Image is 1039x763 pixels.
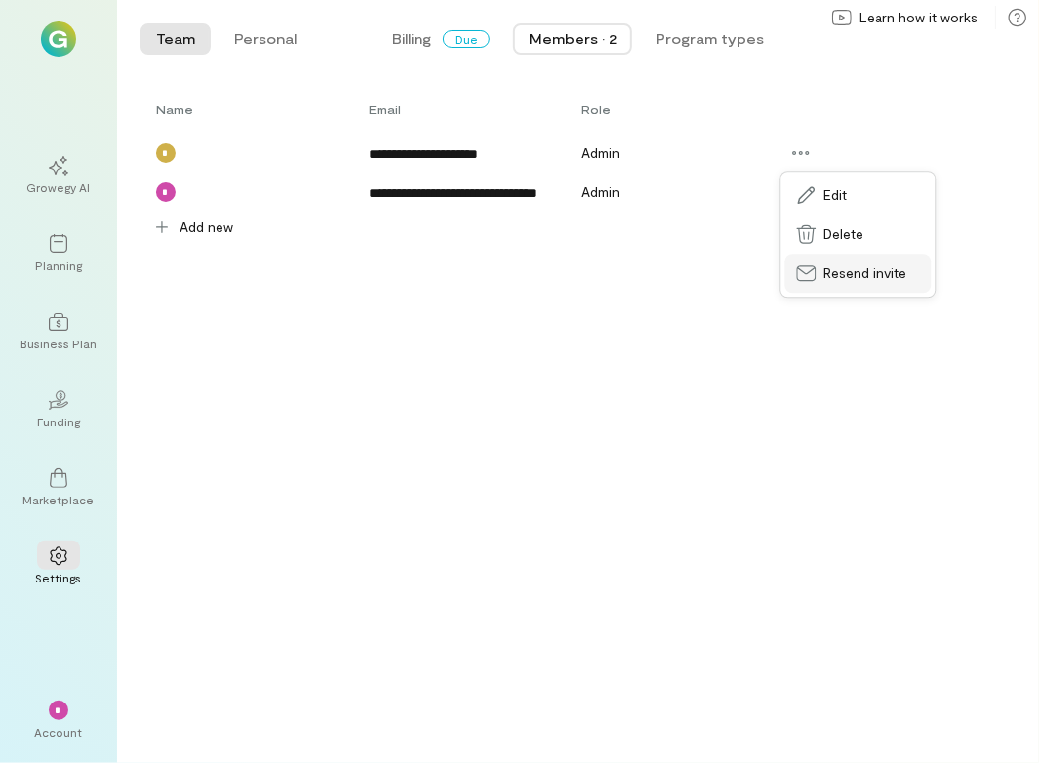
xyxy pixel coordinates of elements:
[581,102,611,116] span: Role
[23,141,94,211] a: Growegy AI
[23,375,94,445] a: Funding
[785,176,932,215] a: Edit
[581,183,619,200] span: Admin
[36,570,82,585] div: Settings
[824,263,920,283] span: Resend invite
[824,224,920,244] span: Delete
[23,685,94,755] div: *Account
[785,254,932,293] a: Resend invite
[785,215,932,254] a: Delete
[369,101,581,117] div: Toggle SortBy
[859,8,978,27] span: Learn how it works
[824,185,920,205] span: Edit
[23,453,94,523] a: Marketplace
[23,219,94,289] a: Planning
[37,414,80,429] div: Funding
[180,218,233,237] span: Add new
[443,30,490,48] span: Due
[392,29,431,49] span: Billing
[23,531,94,601] a: Settings
[529,29,617,49] div: Members · 2
[20,336,97,351] div: Business Plan
[219,23,312,55] button: Personal
[513,23,632,55] button: Members · 2
[156,101,369,117] div: Toggle SortBy
[35,724,83,740] div: Account
[27,180,91,195] div: Growegy AI
[35,258,82,273] div: Planning
[369,101,401,117] span: Email
[640,23,779,55] button: Program types
[140,23,211,55] button: Team
[23,492,95,507] div: Marketplace
[581,144,619,161] span: Admin
[23,297,94,367] a: Business Plan
[156,101,193,117] span: Name
[377,23,505,55] button: BillingDue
